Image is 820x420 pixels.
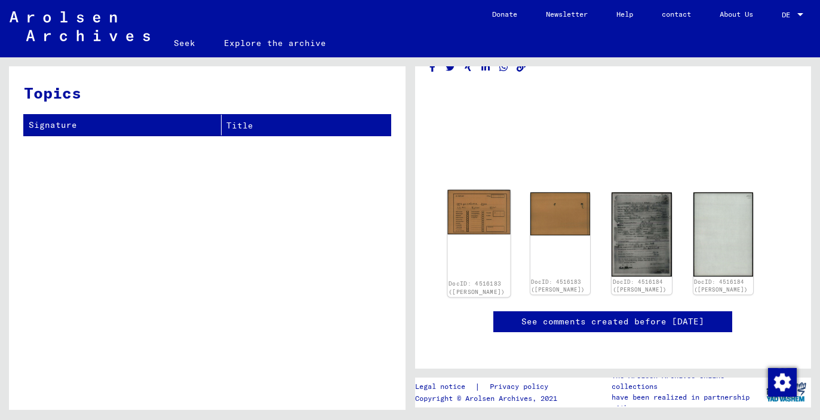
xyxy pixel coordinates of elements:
font: Signature [29,119,77,130]
font: About Us [720,10,753,19]
a: Seek [159,29,210,57]
a: Explore the archive [210,29,340,57]
font: Title [226,120,253,131]
button: Share on WhatsApp [497,60,510,75]
font: contact [662,10,691,19]
a: Legal notice [415,381,475,393]
a: Privacy policy [480,381,563,393]
font: See comments created before [DATE] [521,316,704,327]
font: Donate [492,10,517,19]
font: Explore the archive [224,38,326,48]
button: Share on Twitter [444,60,457,75]
img: 001.jpg [612,192,671,276]
a: See comments created before [DATE] [521,315,704,328]
div: Change consent [767,367,796,396]
a: DocID: 4516183 ([PERSON_NAME]) [531,278,585,293]
img: Arolsen_neg.svg [10,11,150,41]
img: 001.jpg [447,190,510,235]
font: Help [616,10,633,19]
a: DocID: 4516184 ([PERSON_NAME]) [613,278,667,293]
font: Seek [174,38,195,48]
font: Privacy policy [490,382,548,391]
img: yv_logo.png [764,377,809,407]
font: | [475,381,480,392]
a: DocID: 4516183 ([PERSON_NAME]) [449,280,505,296]
font: Topics [24,83,81,103]
button: Share on Xing [462,60,475,75]
img: 002.jpg [530,192,590,235]
font: Copyright © Arolsen Archives, 2021 [415,394,557,403]
a: DocID: 4516184 ([PERSON_NAME]) [694,278,748,293]
font: have been realized in partnership with [612,393,750,412]
img: Change consent [768,368,797,397]
button: Share on Facebook [426,60,439,75]
img: 002.jpg [693,192,753,277]
button: Share on LinkedIn [480,60,492,75]
font: DE [782,10,790,19]
button: Copy link [515,60,528,75]
font: Newsletter [546,10,588,19]
font: Legal notice [415,382,465,391]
